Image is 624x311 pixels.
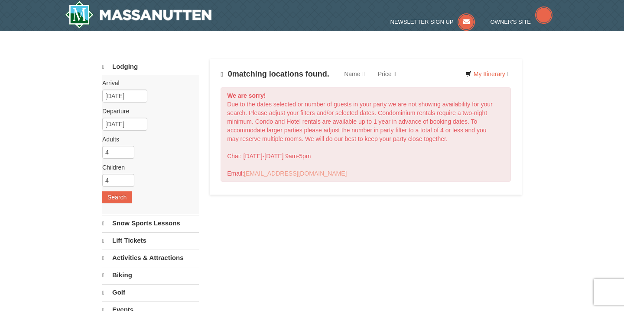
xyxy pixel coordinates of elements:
[102,59,199,75] a: Lodging
[102,107,192,115] label: Departure
[227,92,266,99] strong: We are sorry!
[65,1,211,29] a: Massanutten Resort
[221,87,511,182] div: Due to the dates selected or number of guests in your party we are not showing availability for y...
[65,1,211,29] img: Massanutten Resort Logo
[102,191,132,203] button: Search
[244,170,347,177] a: [EMAIL_ADDRESS][DOMAIN_NAME]
[338,65,371,83] a: Name
[371,65,403,83] a: Price
[390,19,454,25] span: Newsletter Sign Up
[102,215,199,231] a: Snow Sports Lessons
[102,163,192,172] label: Children
[491,19,531,25] span: Owner's Site
[102,250,199,266] a: Activities & Attractions
[102,232,199,249] a: Lift Tickets
[460,67,515,80] a: My Itinerary
[491,19,553,25] a: Owner's Site
[102,267,199,283] a: Biking
[102,284,199,301] a: Golf
[102,79,192,87] label: Arrival
[102,135,192,144] label: Adults
[390,19,475,25] a: Newsletter Sign Up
